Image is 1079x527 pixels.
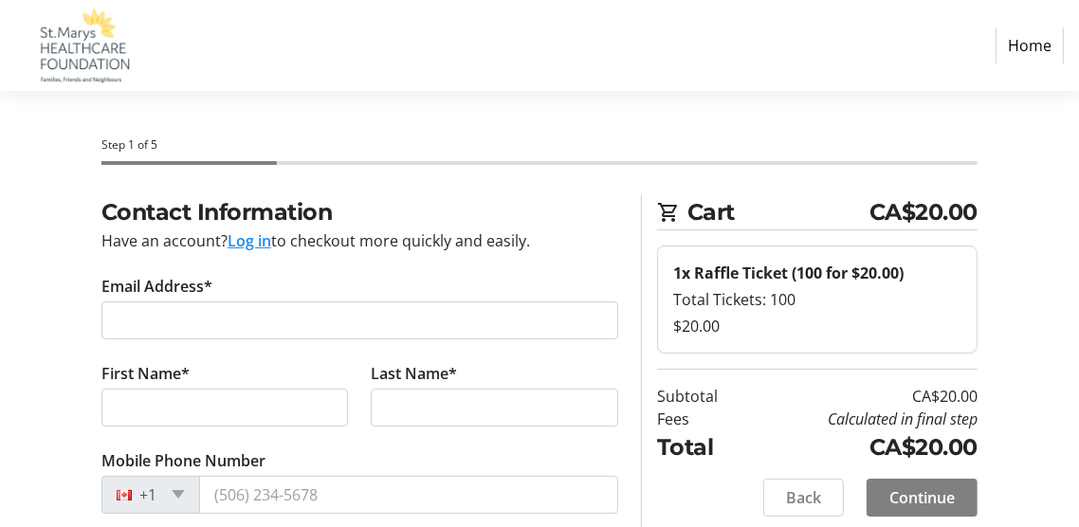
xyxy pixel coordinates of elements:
a: Home [996,27,1064,64]
label: Mobile Phone Number [101,449,265,472]
div: Have an account? to checkout more quickly and easily. [101,229,618,252]
div: Total Tickets: 100 [673,288,961,311]
label: Last Name* [371,362,457,385]
button: Back [763,479,844,517]
td: Calculated in final step [749,408,978,430]
img: St. Marys Healthcare Foundation's Logo [15,8,150,83]
td: CA$20.00 [749,430,978,464]
div: Step 1 of 5 [101,136,978,154]
h2: Contact Information [101,195,618,229]
div: $20.00 [673,315,961,337]
span: Continue [889,486,955,509]
input: (506) 234-5678 [199,476,618,514]
span: Cart [687,195,869,229]
span: Back [786,486,821,509]
label: Email Address* [101,275,212,298]
label: First Name* [101,362,190,385]
td: Total [657,430,750,464]
button: Log in [228,229,271,252]
td: Fees [657,408,750,430]
span: CA$20.00 [869,195,978,229]
strong: 1x Raffle Ticket (100 for $20.00) [673,263,904,283]
button: Continue [867,479,978,517]
td: Subtotal [657,385,750,408]
td: CA$20.00 [749,385,978,408]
